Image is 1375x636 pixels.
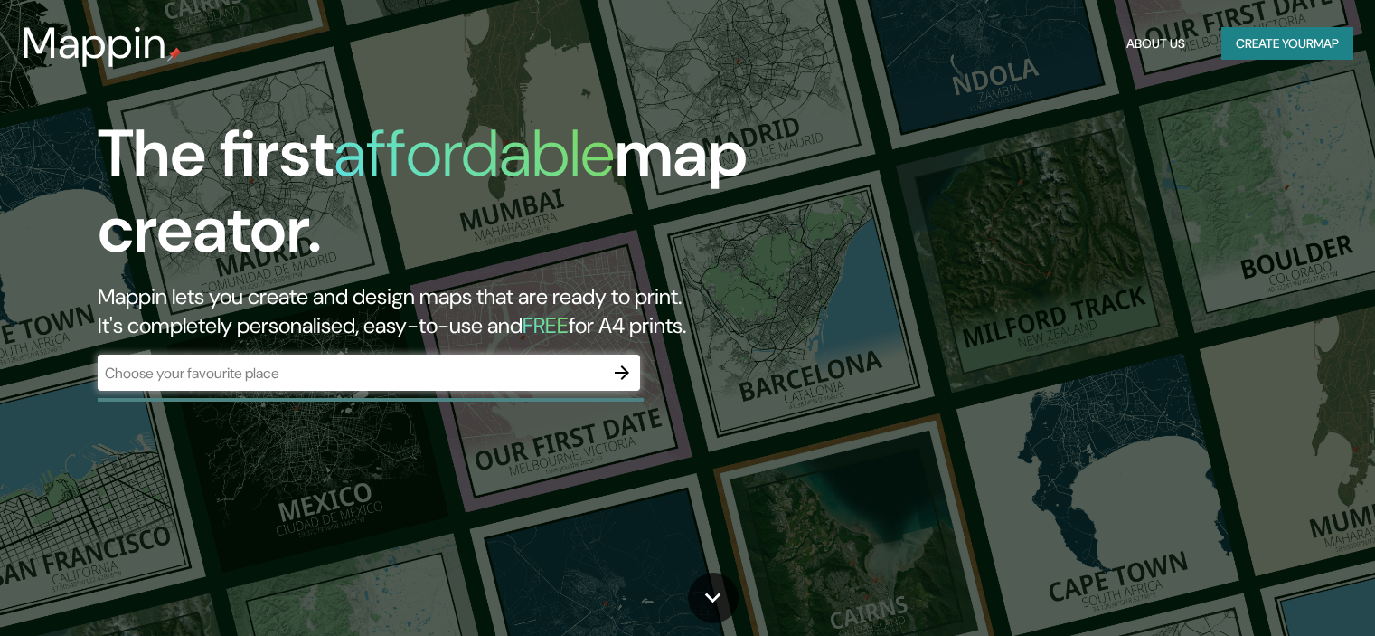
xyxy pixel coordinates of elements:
h1: The first map creator. [98,116,786,282]
h1: affordable [334,111,615,195]
img: mappin-pin [167,47,182,62]
button: Create yourmap [1221,27,1353,61]
button: About Us [1119,27,1192,61]
h3: Mappin [22,18,167,69]
h2: Mappin lets you create and design maps that are ready to print. It's completely personalised, eas... [98,282,786,340]
input: Choose your favourite place [98,363,604,384]
h5: FREE [523,311,569,339]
